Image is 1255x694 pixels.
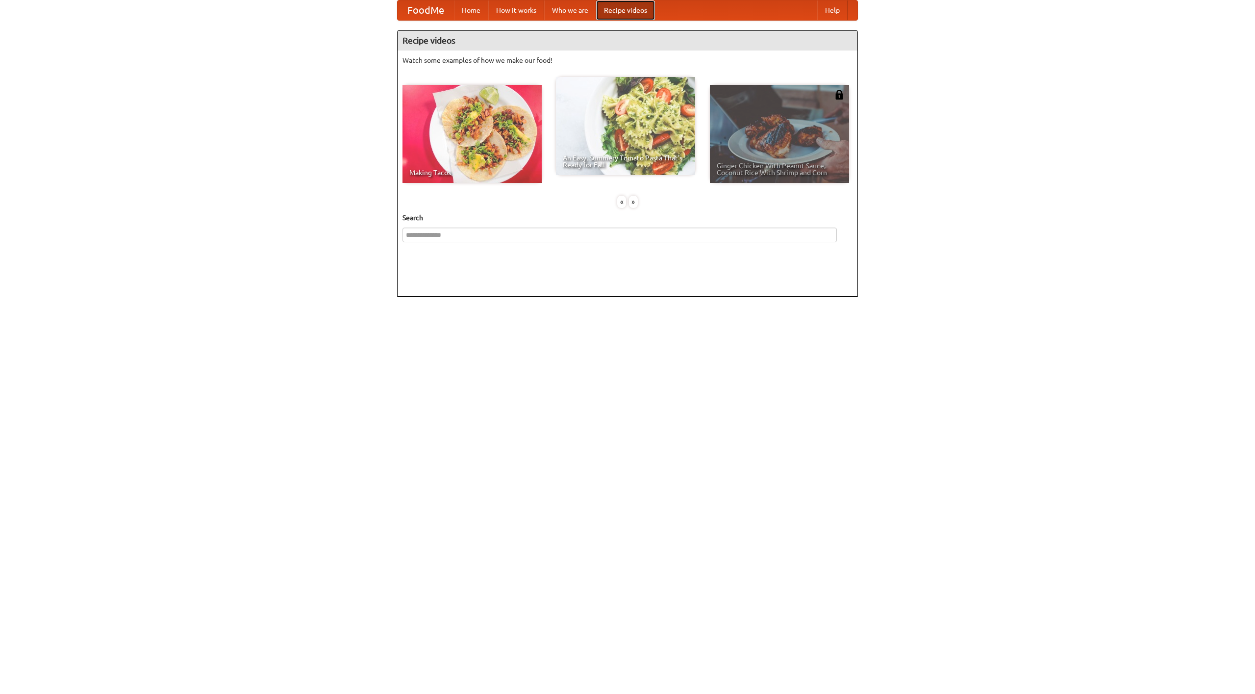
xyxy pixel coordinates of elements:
a: Recipe videos [596,0,655,20]
a: How it works [488,0,544,20]
div: « [617,196,626,208]
a: An Easy, Summery Tomato Pasta That's Ready for Fall [556,77,695,175]
img: 483408.png [834,90,844,100]
a: Making Tacos [402,85,542,183]
a: Who we are [544,0,596,20]
span: An Easy, Summery Tomato Pasta That's Ready for Fall [563,154,688,168]
h5: Search [402,213,853,223]
a: Home [454,0,488,20]
p: Watch some examples of how we make our food! [402,55,853,65]
a: FoodMe [398,0,454,20]
div: » [629,196,638,208]
span: Making Tacos [409,169,535,176]
a: Help [817,0,848,20]
h4: Recipe videos [398,31,857,51]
